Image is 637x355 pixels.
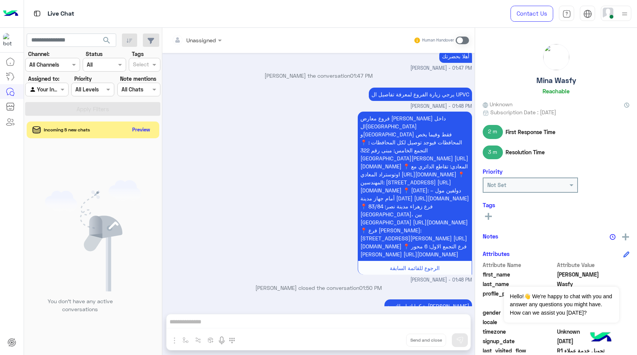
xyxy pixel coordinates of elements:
label: Priority [74,75,92,83]
span: Unknown [483,100,512,108]
img: notes [610,234,616,240]
img: userImage [603,8,613,18]
p: [PERSON_NAME] closed the conversation [165,284,472,292]
img: tab [562,10,571,18]
label: Tags [132,50,144,58]
span: Attribute Name [483,261,555,269]
p: 10/8/2025, 1:47 PM [439,50,472,63]
h6: Tags [483,201,629,208]
span: الرجوع للقائمة السابقة [390,265,440,271]
span: search [102,36,111,45]
p: 10/8/2025, 1:48 PM [358,112,472,261]
span: Resolution Time [506,148,545,156]
img: empty users [45,180,141,291]
p: You don’t have any active conversations [42,297,118,313]
span: profile_pic [483,289,555,307]
button: Preview [129,124,154,135]
span: last_name [483,280,555,288]
label: Channel: [28,50,50,58]
a: Contact Us [511,6,553,22]
span: locale [483,318,555,326]
p: Live Chat [48,9,74,19]
span: فروع معارض [PERSON_NAME] داخل ال[GEOGRAPHIC_DATA] و[GEOGRAPHIC_DATA] فقط وفيما يخص المحافظات فيوج... [360,115,469,257]
h5: Mina Wasfy [536,76,576,85]
h6: Reachable [543,88,570,94]
button: search [98,34,116,50]
h6: Priority [483,168,503,175]
p: [PERSON_NAME] the conversation [165,72,472,80]
img: tab [32,9,42,18]
span: last_visited_flow [483,347,555,355]
span: Attribute Value [557,261,630,269]
img: Logo [3,6,18,22]
img: hulul-logo.png [587,325,614,351]
span: signup_date [483,337,555,345]
span: 2 m [483,125,503,139]
img: 322208621163248 [3,33,17,47]
button: Apply Filters [25,102,160,116]
img: profile [620,9,629,19]
h6: Attributes [483,250,510,257]
span: تحويل خدمة عملاء R1 [557,347,630,355]
p: 10/8/2025, 1:50 PM [384,299,472,313]
span: first_name [483,270,555,278]
div: Select [132,60,149,70]
span: Subscription Date : [DATE] [490,108,556,116]
img: add [622,233,629,240]
span: 01:47 PM [350,72,373,79]
img: tab [583,10,592,18]
span: Hello!👋 We're happy to chat with you and answer any questions you might have. How can we assist y... [504,287,619,323]
span: 01:50 PM [359,285,382,291]
label: Note mentions [120,75,156,83]
img: picture [543,44,569,70]
p: 10/8/2025, 1:48 PM [369,88,472,101]
span: 2024-06-14T12:17:25.881Z [557,337,630,345]
span: 3 m [483,146,503,159]
span: First Response Time [506,128,555,136]
a: tab [559,6,574,22]
small: Human Handover [422,37,454,43]
span: Incoming 5 new chats [44,126,90,133]
button: Send and close [406,334,446,347]
span: Unknown [557,328,630,336]
span: [PERSON_NAME] - 01:47 PM [410,65,472,72]
span: timezone [483,328,555,336]
span: [PERSON_NAME] - 01:48 PM [410,103,472,110]
span: gender [483,309,555,317]
h6: Notes [483,233,498,240]
label: Assigned to: [28,75,59,83]
span: [PERSON_NAME] - 01:48 PM [410,277,472,284]
label: Status [86,50,102,58]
